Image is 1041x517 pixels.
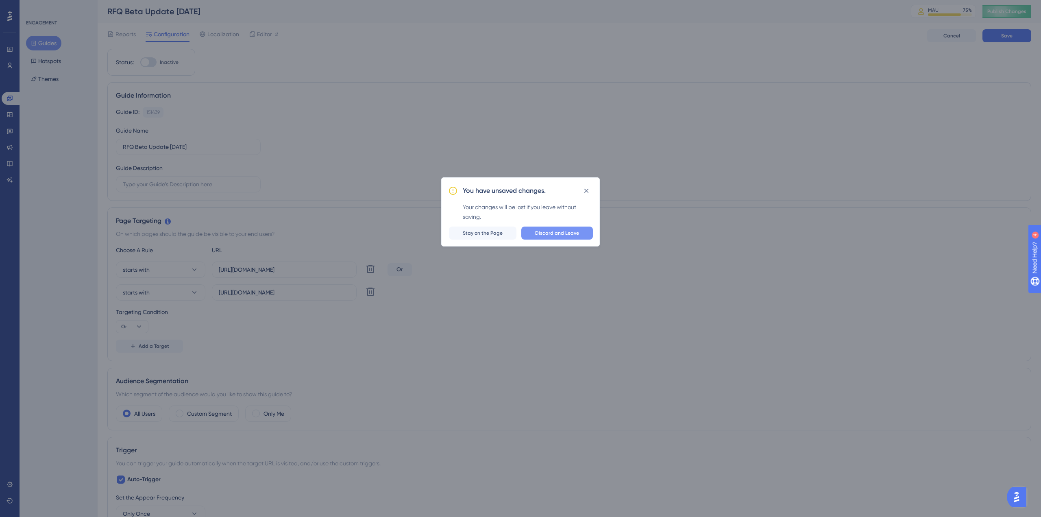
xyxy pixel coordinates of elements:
div: 4 [57,4,59,11]
div: Your changes will be lost if you leave without saving. [463,202,593,222]
span: Need Help? [19,2,51,12]
span: Stay on the Page [463,230,503,236]
iframe: UserGuiding AI Assistant Launcher [1007,485,1031,509]
h2: You have unsaved changes. [463,186,546,196]
span: Discard and Leave [535,230,579,236]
